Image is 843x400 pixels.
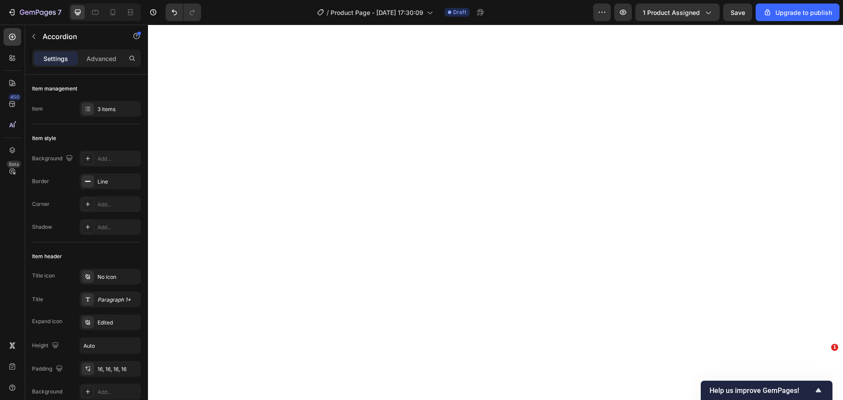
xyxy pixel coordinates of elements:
span: 1 [831,344,838,351]
div: Background [32,388,62,396]
p: Settings [43,54,68,63]
div: Add... [97,201,139,209]
div: Upgrade to publish [763,8,832,17]
button: 1 product assigned [635,4,720,21]
div: Shadow [32,223,52,231]
p: Advanced [86,54,116,63]
span: Save [731,9,745,16]
iframe: Intercom live chat [813,357,834,378]
div: Edited [97,319,139,327]
span: Help us improve GemPages! [710,386,813,395]
div: No icon [97,273,139,281]
div: Padding [32,363,65,375]
div: Paragraph 1* [97,296,139,304]
div: Beta [7,161,21,168]
div: Line [97,178,139,186]
div: Expand icon [32,317,62,325]
iframe: Design area [148,25,843,400]
div: 450 [8,94,21,101]
div: Add... [97,223,139,231]
span: Product Page - [DATE] 17:30:09 [331,8,423,17]
div: 16, 16, 16, 16 [97,365,139,373]
span: Draft [453,8,466,16]
p: Accordion [43,31,117,42]
p: 7 [58,7,61,18]
div: Add... [97,388,139,396]
div: Item management [32,85,77,93]
button: Upgrade to publish [756,4,839,21]
button: Show survey - Help us improve GemPages! [710,385,824,396]
div: Item header [32,252,62,260]
button: Save [723,4,752,21]
div: Corner [32,200,50,208]
div: Undo/Redo [166,4,201,21]
div: Item style [32,134,56,142]
div: Height [32,340,61,352]
span: 1 product assigned [643,8,700,17]
span: / [327,8,329,17]
div: Title icon [32,272,55,280]
input: Auto [80,338,140,353]
div: 3 items [97,105,139,113]
div: Add... [97,155,139,163]
div: Border [32,177,49,185]
div: Title [32,295,43,303]
div: Background [32,153,75,165]
button: 7 [4,4,65,21]
div: Item [32,105,43,113]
